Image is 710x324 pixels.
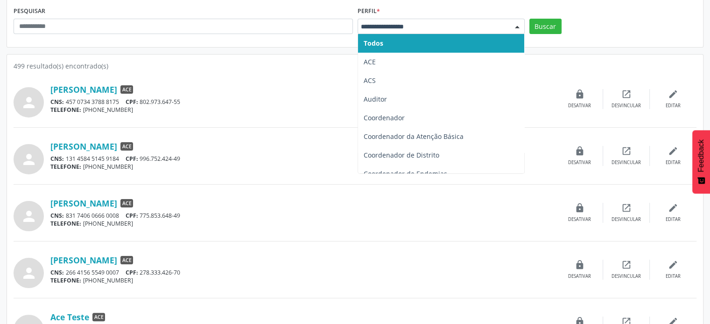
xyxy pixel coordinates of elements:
div: 831 7406 0666 0008 775.853.648-49 [50,212,556,220]
span: ACE [92,313,105,321]
span: Coordenador de Endemias [364,169,447,178]
span: CNS: [50,98,64,106]
span: Auditor [364,95,387,103]
a: [PERSON_NAME] [50,255,117,265]
div: Editar [666,159,681,166]
span: CPF: [126,98,138,106]
div: Editar [666,216,681,223]
span: ACE [120,199,133,207]
span: Coordenador da Atenção Básica [364,132,464,141]
i: open_in_new [621,260,632,270]
i: edit [668,260,678,270]
i: lock [575,146,585,156]
span: Coordenador de Distrito [364,151,439,159]
span: TELEFONE: [50,106,81,114]
i: lock [575,89,585,99]
span: CNS: [50,212,64,220]
div: Desativar [568,103,591,109]
i: open_in_new [621,203,632,213]
span: ACE [120,85,133,94]
i: open_in_new [621,89,632,99]
div: Editar [666,103,681,109]
span: ACS [364,76,376,85]
div: 457 0734 3788 8175 802.973.647-55 [50,98,556,106]
span: CNS: [50,269,64,276]
span: CNS: [50,155,64,163]
button: Feedback - Mostrar pesquisa [692,130,710,193]
div: [PHONE_NUMBER] [50,163,556,171]
span: Coordenador [364,113,405,122]
span: ACE [364,57,376,66]
div: [PHONE_NUMBER] [50,276,556,284]
i: edit [668,89,678,99]
a: Ace Teste [50,312,89,322]
div: [PHONE_NUMBER] [50,106,556,114]
a: [PERSON_NAME] [50,141,117,152]
i: person [21,94,37,111]
button: Buscar [529,19,562,34]
span: TELEFONE: [50,220,81,227]
span: ACE [120,256,133,264]
i: person [21,265,37,282]
span: ACE [120,142,133,151]
span: CPF: [126,212,138,220]
div: Desativar [568,216,591,223]
span: CPF: [126,269,138,276]
div: Desvincular [612,273,641,280]
div: Desativar [568,159,591,166]
div: Desvincular [612,159,641,166]
i: lock [575,203,585,213]
div: Desativar [568,273,591,280]
div: 131 4584 5145 9184 996.752.424-49 [50,155,556,163]
i: open_in_new [621,146,632,156]
i: person [21,151,37,168]
a: [PERSON_NAME] [50,84,117,95]
i: edit [668,203,678,213]
span: CPF: [126,155,138,163]
i: lock [575,260,585,270]
label: Perfil [358,4,380,19]
a: [PERSON_NAME] [50,198,117,208]
div: 266 4156 5549 0007 278.333.426-70 [50,269,556,276]
span: TELEFONE: [50,276,81,284]
span: Feedback [697,139,705,172]
i: edit [668,146,678,156]
div: Desvincular [612,216,641,223]
div: 499 resultado(s) encontrado(s) [14,61,696,71]
i: person [21,208,37,225]
span: TELEFONE: [50,163,81,171]
label: PESQUISAR [14,4,45,19]
div: Editar [666,273,681,280]
span: Todos [364,39,383,48]
div: [PHONE_NUMBER] [50,220,556,227]
div: Desvincular [612,103,641,109]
